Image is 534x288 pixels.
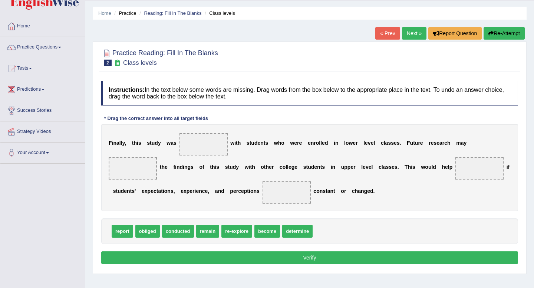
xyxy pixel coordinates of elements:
[160,164,162,170] b: t
[411,164,412,170] b: i
[254,140,258,146] b: d
[109,140,112,146] b: F
[429,140,431,146] b: r
[297,140,299,146] b: r
[325,140,328,146] b: d
[327,188,330,194] b: a
[294,164,297,170] b: e
[192,188,194,194] b: r
[260,140,264,146] b: n
[181,188,184,194] b: e
[183,164,184,170] b: i
[158,140,161,146] b: y
[431,164,433,170] b: l
[322,140,325,146] b: e
[0,58,85,77] a: Tests
[455,157,504,180] span: Drop target
[249,188,250,194] b: i
[425,164,428,170] b: o
[384,140,385,146] b: l
[199,164,202,170] b: o
[332,164,336,170] b: n
[0,37,85,56] a: Practice Questions
[230,140,234,146] b: w
[508,164,510,170] b: f
[184,164,188,170] b: n
[392,164,395,170] b: e
[431,140,434,146] b: e
[484,27,525,40] button: Re-Attempt
[174,188,175,194] b: ,
[233,188,236,194] b: e
[167,188,171,194] b: n
[179,133,228,155] span: Drop target
[238,140,241,146] b: h
[147,140,150,146] b: s
[252,164,255,170] b: h
[369,164,372,170] b: e
[135,225,160,238] span: obliged
[251,140,254,146] b: u
[433,164,436,170] b: d
[212,164,215,170] b: h
[215,164,216,170] b: i
[164,188,168,194] b: o
[162,225,194,238] span: conducted
[375,27,400,40] a: « Prev
[382,164,383,170] b: l
[287,164,289,170] b: l
[507,164,508,170] b: i
[196,188,199,194] b: e
[449,164,453,170] b: p
[125,140,126,146] b: ,
[202,188,205,194] b: c
[335,140,339,146] b: n
[341,188,344,194] b: o
[250,164,252,170] b: t
[379,164,382,170] b: c
[418,140,420,146] b: r
[269,164,272,170] b: e
[311,164,314,170] b: d
[253,188,257,194] b: n
[299,140,302,146] b: e
[257,188,260,194] b: s
[322,164,325,170] b: s
[381,140,384,146] b: c
[112,140,113,146] b: i
[367,188,370,194] b: e
[358,188,361,194] b: a
[187,188,190,194] b: p
[347,164,351,170] b: p
[236,140,238,146] b: t
[361,164,363,170] b: l
[109,87,145,93] b: Instructions:
[0,121,85,140] a: Strategy Videos
[0,79,85,98] a: Predictions
[130,188,132,194] b: t
[177,164,180,170] b: n
[366,164,369,170] b: v
[202,164,204,170] b: f
[101,81,518,106] h4: In the text below some words are missing. Drag words from the box below to the appropriate place ...
[247,188,249,194] b: t
[311,140,314,146] b: n
[104,60,112,66] span: 2
[196,225,220,238] span: remain
[135,188,136,194] b: '
[353,140,356,146] b: e
[261,164,264,170] b: o
[388,140,391,146] b: s
[350,164,353,170] b: e
[158,188,161,194] b: a
[286,164,287,170] b: l
[442,140,444,146] b: r
[254,225,280,238] span: become
[156,188,158,194] b: t
[163,188,164,194] b: i
[0,143,85,161] a: Your Account
[244,188,247,194] b: p
[319,140,320,146] b: l
[278,140,281,146] b: h
[234,140,236,146] b: i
